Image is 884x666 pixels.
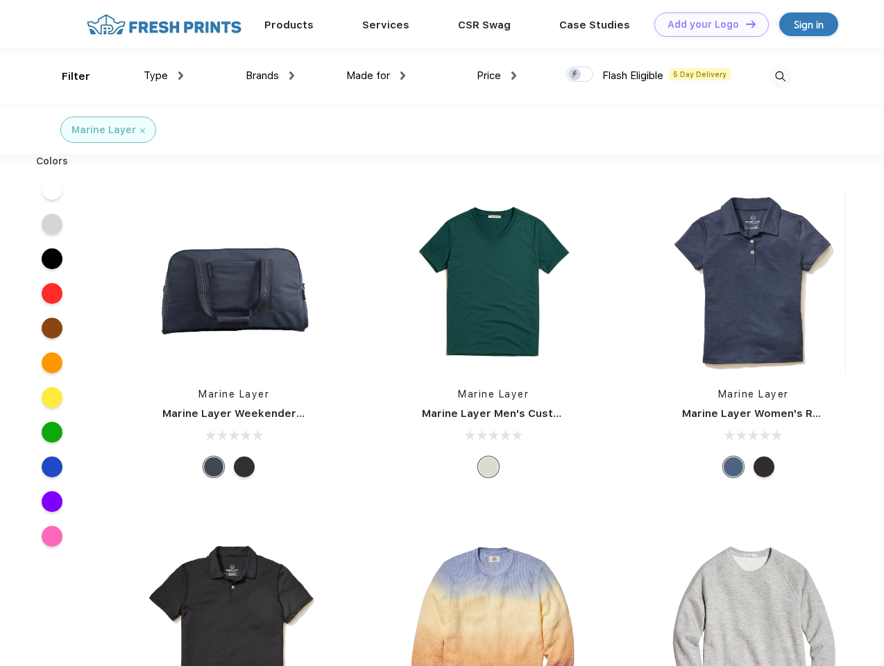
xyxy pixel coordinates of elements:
div: Sign in [794,17,824,33]
a: Marine Layer [458,388,529,400]
a: Marine Layer Men's Custom Dyed Signature V-Neck [422,407,697,420]
img: dropdown.png [178,71,183,80]
img: DT [746,20,756,28]
span: Type [144,69,168,82]
img: func=resize&h=266 [401,189,586,373]
img: filter_cancel.svg [140,128,145,133]
div: Black [754,456,774,477]
span: Flash Eligible [602,69,663,82]
a: Services [362,19,409,31]
div: Filter [62,69,90,85]
a: Marine Layer [198,388,269,400]
a: Marine Layer Weekender Bag [162,407,319,420]
span: Price [477,69,501,82]
img: func=resize&h=266 [661,189,846,373]
span: Brands [246,69,279,82]
a: CSR Swag [458,19,511,31]
img: dropdown.png [289,71,294,80]
div: Colors [26,154,79,169]
a: Sign in [779,12,838,36]
div: Navy [203,456,224,477]
span: Made for [346,69,390,82]
div: Phantom [234,456,255,477]
a: Products [264,19,314,31]
a: Marine Layer [718,388,789,400]
img: desktop_search.svg [769,65,792,88]
div: Add your Logo [668,19,739,31]
div: Marine Layer [71,123,136,137]
img: dropdown.png [400,71,405,80]
div: Navy [723,456,744,477]
div: Any Color [478,456,499,477]
img: fo%20logo%202.webp [83,12,246,37]
span: 5 Day Delivery [669,68,731,80]
img: func=resize&h=266 [142,189,326,373]
img: dropdown.png [511,71,516,80]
